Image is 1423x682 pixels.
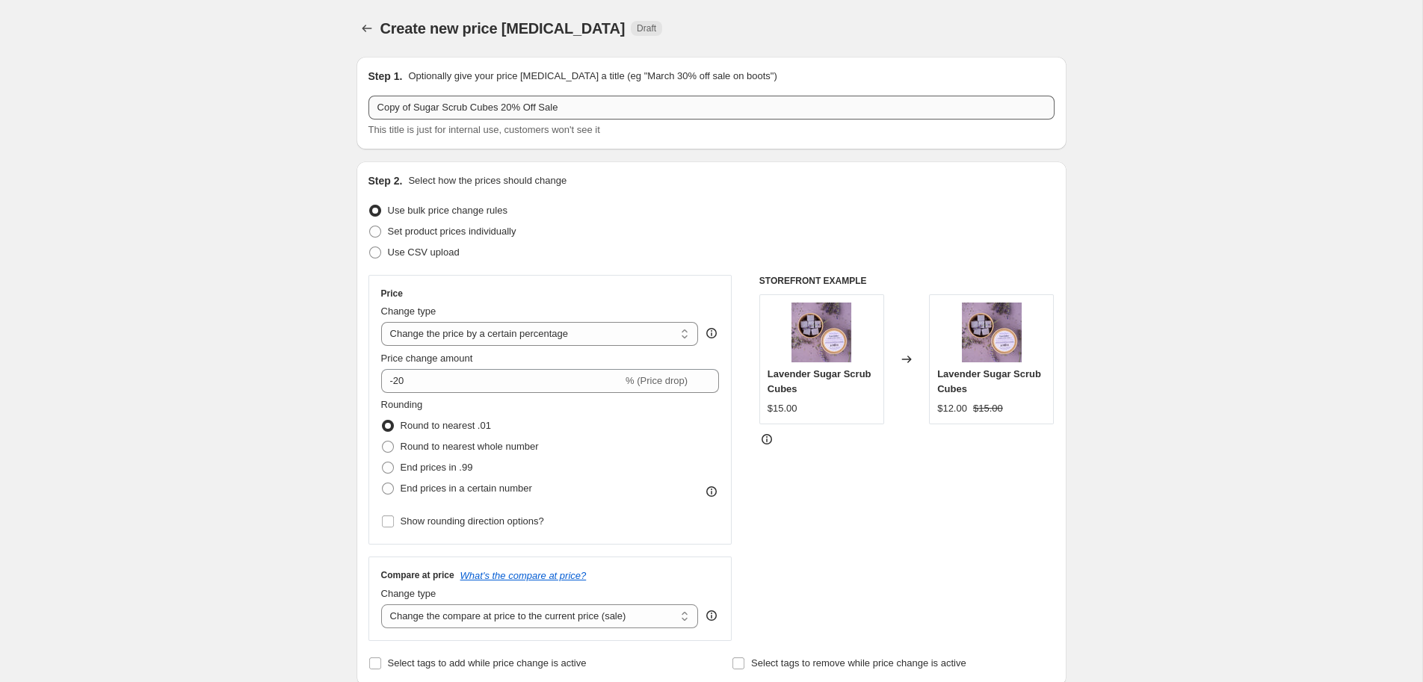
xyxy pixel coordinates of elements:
h3: Compare at price [381,569,454,581]
span: Create new price [MEDICAL_DATA] [380,20,626,37]
p: Select how the prices should change [408,173,567,188]
h2: Step 2. [368,173,403,188]
span: Use bulk price change rules [388,205,507,216]
span: Lavender Sugar Scrub Cubes [768,368,871,394]
button: Price change jobs [356,18,377,39]
span: Set product prices individually [388,226,516,237]
img: LavenderSugarScrubCubes_4_80x.jpg [791,303,851,362]
h2: Step 1. [368,69,403,84]
div: $15.00 [768,401,797,416]
span: End prices in .99 [401,462,473,473]
p: Optionally give your price [MEDICAL_DATA] a title (eg "March 30% off sale on boots") [408,69,777,84]
strike: $15.00 [973,401,1003,416]
span: Change type [381,306,436,317]
span: Show rounding direction options? [401,515,544,527]
span: Price change amount [381,353,473,364]
span: This title is just for internal use, customers won't see it [368,124,600,135]
div: help [704,608,719,623]
h3: Price [381,288,403,300]
span: Select tags to remove while price change is active [751,657,966,669]
div: $12.00 [937,401,967,416]
div: help [704,326,719,341]
span: Rounding [381,399,423,410]
span: Draft [637,22,656,34]
span: Use CSV upload [388,247,460,258]
span: Change type [381,588,436,599]
span: Select tags to add while price change is active [388,657,587,669]
img: LavenderSugarScrubCubes_4_80x.jpg [962,303,1022,362]
span: Round to nearest whole number [401,441,539,452]
button: What's the compare at price? [460,570,587,581]
input: 30% off holiday sale [368,96,1055,120]
span: Round to nearest .01 [401,420,491,431]
span: Lavender Sugar Scrub Cubes [937,368,1041,394]
input: -15 [381,369,623,393]
h6: STOREFRONT EXAMPLE [759,275,1055,287]
span: End prices in a certain number [401,483,532,494]
span: % (Price drop) [626,375,688,386]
